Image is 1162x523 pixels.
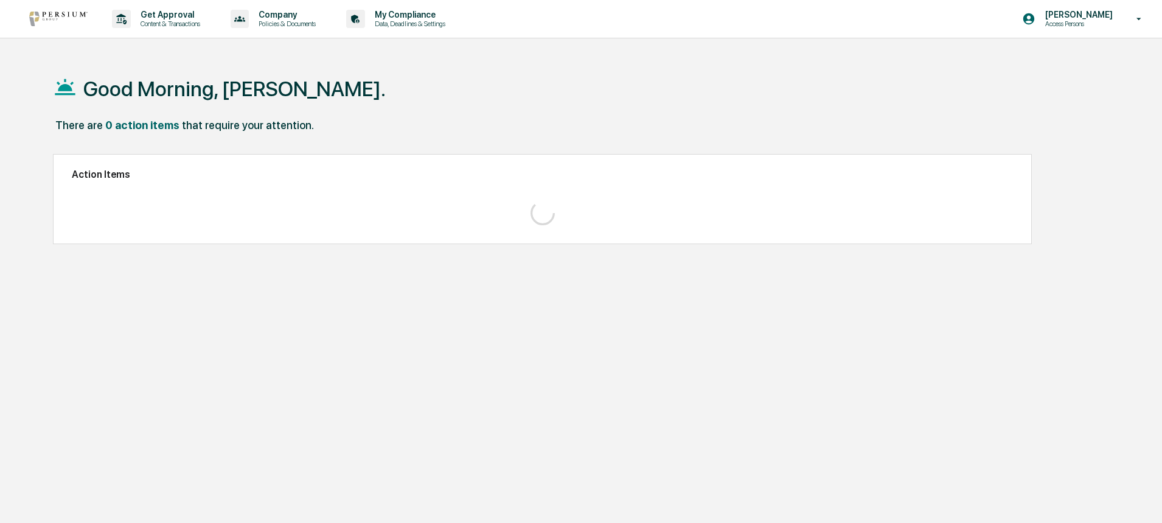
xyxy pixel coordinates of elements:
[1035,10,1119,19] p: [PERSON_NAME]
[249,10,322,19] p: Company
[1035,19,1119,28] p: Access Persons
[105,119,179,132] div: 0 action items
[72,169,1013,180] h2: Action Items
[249,19,322,28] p: Policies & Documents
[182,119,314,132] div: that require your attention.
[131,19,206,28] p: Content & Transactions
[365,10,451,19] p: My Compliance
[365,19,451,28] p: Data, Deadlines & Settings
[131,10,206,19] p: Get Approval
[55,119,103,132] div: There are
[83,77,386,101] h1: Good Morning, [PERSON_NAME].
[29,12,88,26] img: logo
